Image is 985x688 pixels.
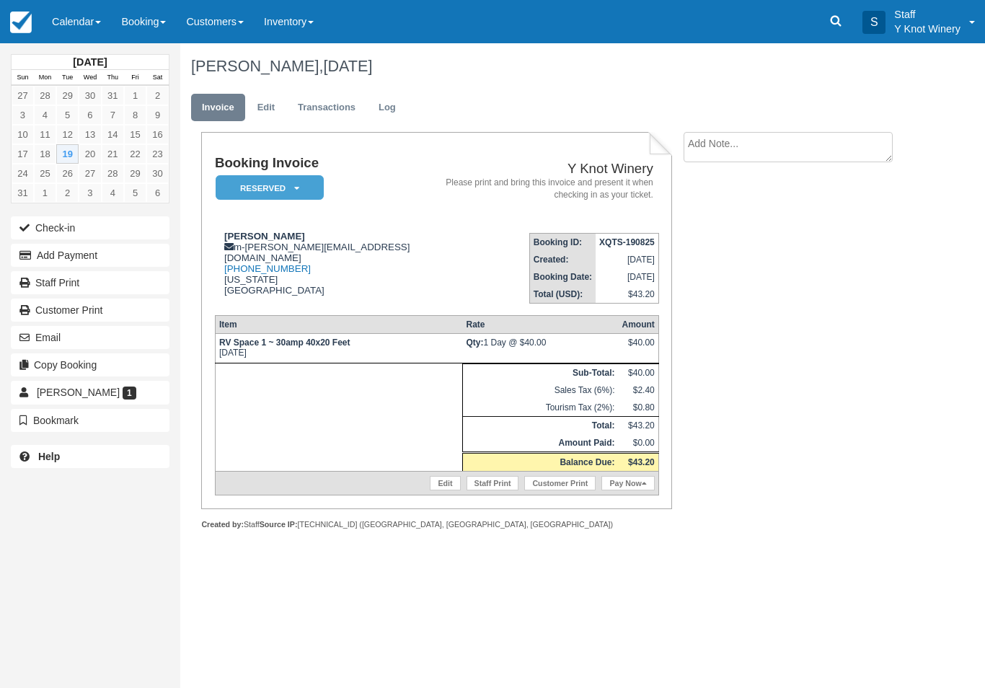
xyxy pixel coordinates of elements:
[463,434,619,453] th: Amount Paid:
[463,399,619,417] td: Tourism Tax (2%):
[529,251,596,268] th: Created:
[467,338,484,348] strong: Qty
[79,125,101,144] a: 13
[79,105,101,125] a: 6
[56,105,79,125] a: 5
[12,164,34,183] a: 24
[12,144,34,164] a: 17
[56,70,79,86] th: Tue
[11,353,169,376] button: Copy Booking
[124,164,146,183] a: 29
[56,125,79,144] a: 12
[34,86,56,105] a: 28
[11,216,169,239] button: Check-in
[79,164,101,183] a: 27
[102,86,124,105] a: 31
[102,183,124,203] a: 4
[215,175,319,201] a: Reserved
[146,70,169,86] th: Sat
[124,144,146,164] a: 22
[201,519,672,530] div: Staff [TECHNICAL_ID] ([GEOGRAPHIC_DATA], [GEOGRAPHIC_DATA], [GEOGRAPHIC_DATA])
[463,417,619,435] th: Total:
[201,520,244,529] strong: Created by:
[219,338,350,348] strong: RV Space 1 ~ 30amp 40x20 Feet
[596,251,658,268] td: [DATE]
[102,164,124,183] a: 28
[11,299,169,322] a: Customer Print
[79,144,101,164] a: 20
[34,125,56,144] a: 11
[56,164,79,183] a: 26
[34,183,56,203] a: 1
[124,86,146,105] a: 1
[146,164,169,183] a: 30
[463,382,619,399] td: Sales Tax (6%):
[323,57,372,75] span: [DATE]
[618,417,658,435] td: $43.20
[596,268,658,286] td: [DATE]
[430,476,460,490] a: Edit
[12,125,34,144] a: 10
[529,286,596,304] th: Total (USD):
[894,7,960,22] p: Staff
[862,11,885,34] div: S
[11,409,169,432] button: Bookmark
[430,177,653,201] address: Please print and bring this invoice and present it when checking in as your ticket.
[102,105,124,125] a: 7
[34,164,56,183] a: 25
[467,476,519,490] a: Staff Print
[287,94,366,122] a: Transactions
[618,364,658,382] td: $40.00
[247,94,286,122] a: Edit
[102,144,124,164] a: 21
[260,520,298,529] strong: Source IP:
[368,94,407,122] a: Log
[11,244,169,267] button: Add Payment
[146,86,169,105] a: 2
[618,382,658,399] td: $2.40
[12,70,34,86] th: Sun
[56,144,79,164] a: 19
[56,86,79,105] a: 29
[618,399,658,417] td: $0.80
[599,237,655,247] strong: XQTS-190825
[12,86,34,105] a: 27
[124,125,146,144] a: 15
[123,387,136,400] span: 1
[146,183,169,203] a: 6
[146,144,169,164] a: 23
[34,144,56,164] a: 18
[102,125,124,144] a: 14
[34,105,56,125] a: 4
[894,22,960,36] p: Y Knot Winery
[191,58,909,75] h1: [PERSON_NAME],
[622,338,654,359] div: $40.00
[529,234,596,252] th: Booking ID:
[618,434,658,453] td: $0.00
[215,156,425,171] h1: Booking Invoice
[628,457,655,467] strong: $43.20
[102,70,124,86] th: Thu
[146,105,169,125] a: 9
[524,476,596,490] a: Customer Print
[463,316,619,334] th: Rate
[529,268,596,286] th: Booking Date:
[463,453,619,472] th: Balance Due:
[215,231,425,296] div: m-[PERSON_NAME][EMAIL_ADDRESS][DOMAIN_NAME] [US_STATE] [GEOGRAPHIC_DATA]
[124,183,146,203] a: 5
[73,56,107,68] strong: [DATE]
[12,105,34,125] a: 3
[11,381,169,404] a: [PERSON_NAME] 1
[79,183,101,203] a: 3
[224,231,305,242] strong: [PERSON_NAME]
[191,94,245,122] a: Invoice
[224,263,311,274] a: [PHONE_NUMBER]
[463,364,619,382] th: Sub-Total:
[216,175,324,200] em: Reserved
[12,183,34,203] a: 31
[601,476,654,490] a: Pay Now
[79,86,101,105] a: 30
[37,387,120,398] span: [PERSON_NAME]
[11,271,169,294] a: Staff Print
[124,70,146,86] th: Fri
